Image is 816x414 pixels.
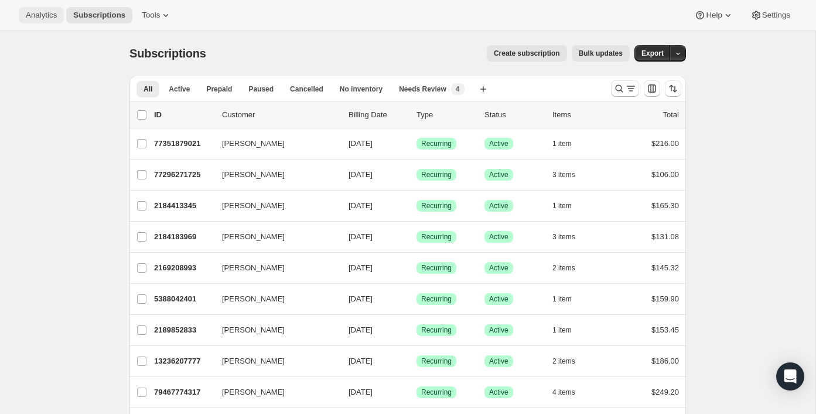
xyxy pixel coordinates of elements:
[154,200,213,212] p: 2184413345
[222,109,339,121] p: Customer
[489,139,508,148] span: Active
[154,169,213,181] p: 77296271725
[222,355,285,367] span: [PERSON_NAME]
[651,388,679,396] span: $249.20
[215,165,332,184] button: [PERSON_NAME]
[489,232,508,242] span: Active
[474,81,493,97] button: Create new view
[416,109,475,121] div: Type
[663,109,679,121] p: Total
[154,231,213,243] p: 2184183969
[135,7,179,23] button: Tools
[154,167,679,183] div: 77296271725[PERSON_NAME][DATE]SuccessRecurringSuccessActive3 items$106.00
[579,49,623,58] span: Bulk updates
[215,290,332,308] button: [PERSON_NAME]
[489,294,508,304] span: Active
[154,109,679,121] div: IDCustomerBilling DateTypeStatusItemsTotal
[26,11,57,20] span: Analytics
[644,80,660,97] button: Customize table column order and visibility
[552,232,575,242] span: 3 items
[154,386,213,398] p: 79467774317
[154,262,213,274] p: 2169208993
[349,139,373,148] span: [DATE]
[552,260,588,276] button: 2 items
[154,135,679,152] div: 77351879021[PERSON_NAME][DATE]SuccessRecurringSuccessActive1 item$216.00
[651,357,679,365] span: $186.00
[552,139,572,148] span: 1 item
[144,84,152,94] span: All
[340,84,383,94] span: No inventory
[489,170,508,179] span: Active
[222,293,285,305] span: [PERSON_NAME]
[349,325,373,334] span: [DATE]
[154,384,679,401] div: 79467774317[PERSON_NAME][DATE]SuccessRecurringSuccessActive4 items$249.20
[169,84,190,94] span: Active
[290,84,323,94] span: Cancelled
[206,84,232,94] span: Prepaid
[215,352,332,371] button: [PERSON_NAME]
[552,135,585,152] button: 1 item
[154,322,679,338] div: 2189852833[PERSON_NAME][DATE]SuccessRecurringSuccessActive1 item$153.45
[651,325,679,334] span: $153.45
[154,324,213,336] p: 2189852833
[489,201,508,211] span: Active
[248,84,274,94] span: Paused
[154,229,679,245] div: 2184183969[PERSON_NAME][DATE]SuccessRecurringSuccessActive3 items$131.08
[706,11,722,20] span: Help
[154,291,679,307] div: 5388042401[PERSON_NAME][DATE]SuccessRecurringSuccessActive1 item$159.90
[421,294,452,304] span: Recurring
[129,47,206,60] span: Subscriptions
[776,362,804,391] div: Open Intercom Messenger
[494,49,560,58] span: Create subscription
[552,198,585,214] button: 1 item
[456,84,460,94] span: 4
[399,84,446,94] span: Needs Review
[651,201,679,210] span: $165.30
[552,325,572,335] span: 1 item
[552,388,575,397] span: 4 items
[489,263,508,273] span: Active
[421,388,452,397] span: Recurring
[421,170,452,179] span: Recurring
[489,388,508,397] span: Active
[222,200,285,212] span: [PERSON_NAME]
[222,324,285,336] span: [PERSON_NAME]
[552,229,588,245] button: 3 items
[421,263,452,273] span: Recurring
[552,294,572,304] span: 1 item
[154,198,679,214] div: 2184413345[PERSON_NAME][DATE]SuccessRecurringSuccessActive1 item$165.30
[222,231,285,243] span: [PERSON_NAME]
[651,294,679,303] span: $159.90
[665,80,681,97] button: Sort the results
[215,134,332,153] button: [PERSON_NAME]
[349,357,373,365] span: [DATE]
[651,139,679,148] span: $216.00
[651,170,679,179] span: $106.00
[552,357,575,366] span: 2 items
[651,232,679,241] span: $131.08
[421,139,452,148] span: Recurring
[215,196,332,215] button: [PERSON_NAME]
[66,7,132,23] button: Subscriptions
[421,325,452,335] span: Recurring
[484,109,543,121] p: Status
[215,259,332,277] button: [PERSON_NAME]
[349,232,373,241] span: [DATE]
[421,232,452,242] span: Recurring
[743,7,797,23] button: Settings
[762,11,790,20] span: Settings
[421,201,452,211] span: Recurring
[349,294,373,303] span: [DATE]
[489,325,508,335] span: Active
[154,355,213,367] p: 13236207777
[222,386,285,398] span: [PERSON_NAME]
[552,384,588,401] button: 4 items
[154,353,679,369] div: 13236207777[PERSON_NAME][DATE]SuccessRecurringSuccessActive2 items$186.00
[349,201,373,210] span: [DATE]
[215,228,332,246] button: [PERSON_NAME]
[154,260,679,276] div: 2169208993[PERSON_NAME][DATE]SuccessRecurringSuccessActive2 items$145.32
[349,170,373,179] span: [DATE]
[611,80,639,97] button: Search and filter results
[222,169,285,181] span: [PERSON_NAME]
[552,167,588,183] button: 3 items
